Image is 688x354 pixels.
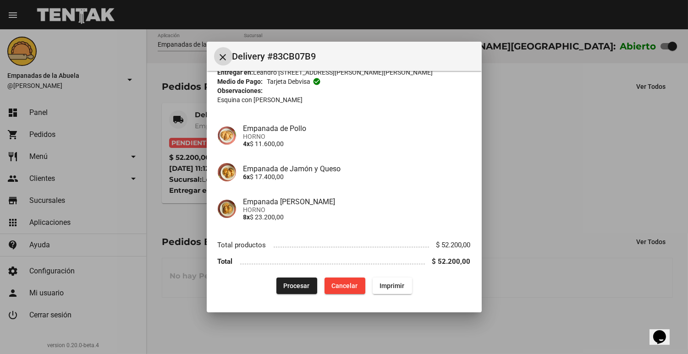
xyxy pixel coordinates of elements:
[267,77,310,86] span: Tarjeta debvisa
[243,133,471,140] span: HORNO
[243,164,471,173] h4: Empanada de Jamón y Queso
[649,317,679,345] iframe: chat widget
[373,278,412,294] button: Imprimir
[218,200,236,218] img: f753fea7-0f09-41b3-9a9e-ddb84fc3b359.jpg
[325,278,365,294] button: Cancelar
[243,173,250,180] b: 6x
[243,140,471,147] p: $ 11.600,00
[218,253,471,270] li: Total $ 52.200,00
[214,47,232,65] button: Cerrar
[284,282,310,289] span: Procesar
[313,77,321,86] mat-icon: check_circle
[243,140,250,147] b: 4x
[218,77,263,86] strong: Medio de Pago:
[243,197,471,206] h4: Empanada [PERSON_NAME]
[218,68,471,77] div: Leandro [STREET_ADDRESS][PERSON_NAME][PERSON_NAME]
[218,52,229,63] mat-icon: Cerrar
[243,173,471,180] p: $ 17.400,00
[243,213,250,221] b: 8x
[243,213,471,221] p: $ 23.200,00
[243,124,471,133] h4: Empanada de Pollo
[218,95,471,104] p: Esquina con [PERSON_NAME]
[276,278,317,294] button: Procesar
[218,236,471,253] li: Total productos $ 52.200,00
[218,69,253,76] strong: Entregar en:
[218,126,236,145] img: 10349b5f-e677-4e10-aec3-c36b893dfd64.jpg
[332,282,358,289] span: Cancelar
[218,87,263,94] strong: Observaciones:
[232,49,474,64] span: Delivery #83CB07B9
[218,163,236,181] img: 72c15bfb-ac41-4ae4-a4f2-82349035ab42.jpg
[380,282,405,289] span: Imprimir
[243,206,471,213] span: HORNO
